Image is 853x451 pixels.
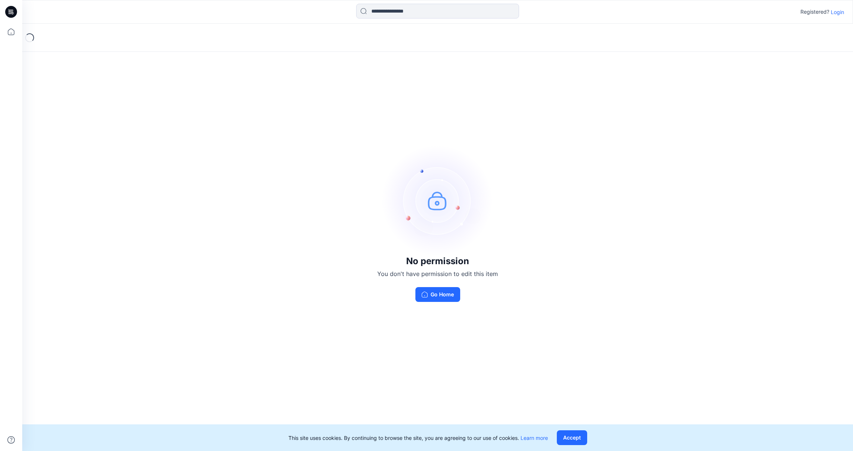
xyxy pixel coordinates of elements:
[377,256,498,266] h3: No permission
[831,8,844,16] p: Login
[288,434,548,442] p: This site uses cookies. By continuing to browse the site, you are agreeing to our use of cookies.
[382,145,493,256] img: no-perm.svg
[521,435,548,441] a: Learn more
[377,269,498,278] p: You don't have permission to edit this item
[800,7,829,16] p: Registered?
[557,430,587,445] button: Accept
[415,287,460,302] button: Go Home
